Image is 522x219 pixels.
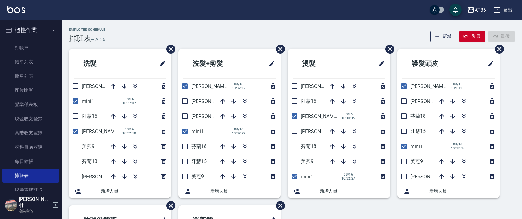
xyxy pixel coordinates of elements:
[301,158,313,164] span: 美燕9
[191,98,231,104] span: [PERSON_NAME]6
[451,86,465,90] span: 10:10:13
[162,197,176,215] span: 刪除班表
[288,184,390,198] div: 新增人員
[430,31,456,42] button: 新增
[402,53,466,75] h2: 護髮頭皮
[490,40,505,58] span: 刪除班表
[410,83,453,89] span: [PERSON_NAME]16
[341,173,355,177] span: 08/16
[410,174,453,180] span: [PERSON_NAME]11
[191,158,207,164] span: 阡慧15
[301,129,343,134] span: [PERSON_NAME]11
[2,183,59,197] a: 現場電腦打卡
[178,184,281,198] div: 新增人員
[2,22,59,38] button: 櫃檯作業
[122,127,136,131] span: 08/16
[69,34,91,43] h3: 排班表
[429,188,495,194] span: 新增人員
[122,97,136,101] span: 08/16
[82,174,124,180] span: [PERSON_NAME]11
[301,98,316,104] span: 阡慧15
[2,126,59,140] a: 高階收支登錄
[301,174,313,180] span: mini1
[271,40,286,58] span: 刪除班表
[122,101,136,105] span: 10:32:07
[7,6,25,13] img: Logo
[82,98,94,104] span: mini1
[69,28,106,32] h2: Employee Schedule
[232,86,246,90] span: 10:32:17
[19,196,50,209] h5: [PERSON_NAME]村
[410,128,426,134] span: 阡慧15
[381,40,395,58] span: 刪除班表
[82,158,97,164] span: 芬蘭18
[5,199,17,211] img: Person
[2,41,59,55] a: 打帳單
[232,82,246,86] span: 08/16
[191,129,204,134] span: mini1
[301,113,343,119] span: [PERSON_NAME]16
[183,53,248,75] h2: 洗髮+剪髮
[301,83,341,89] span: [PERSON_NAME]6
[491,4,515,16] button: 登出
[410,144,423,149] span: mini1
[341,177,355,181] span: 10:32:27
[191,113,234,119] span: [PERSON_NAME]11
[74,53,130,75] h2: 洗髮
[449,4,462,16] button: save
[122,131,136,135] span: 10:32:18
[101,188,166,194] span: 新增人員
[19,209,50,214] p: 高階主管
[320,188,385,194] span: 新增人員
[232,127,246,131] span: 08/16
[301,143,316,149] span: 芬蘭18
[191,83,234,89] span: [PERSON_NAME]16
[155,56,166,71] span: 修改班表的標題
[2,83,59,97] a: 座位開單
[2,69,59,83] a: 掛單列表
[265,56,276,71] span: 修改班表的標題
[210,188,276,194] span: 新增人員
[451,82,465,86] span: 08/15
[271,197,286,215] span: 刪除班表
[2,55,59,69] a: 帳單列表
[465,4,488,16] button: AT36
[451,142,465,146] span: 08/16
[397,184,500,198] div: 新增人員
[341,112,355,116] span: 08/15
[82,143,94,149] span: 美燕9
[82,129,124,134] span: [PERSON_NAME]16
[191,143,207,149] span: 芬蘭18
[2,140,59,154] a: 材料自購登錄
[410,158,423,164] span: 美燕9
[2,112,59,126] a: 現金收支登錄
[459,31,485,42] button: 復原
[191,173,204,179] span: 美燕9
[82,83,122,89] span: [PERSON_NAME]6
[451,146,465,150] span: 10:32:37
[341,116,355,120] span: 10:10:15
[410,113,426,119] span: 芬蘭18
[475,6,486,14] div: AT36
[484,56,495,71] span: 修改班表的標題
[69,184,171,198] div: 新增人員
[232,131,246,135] span: 10:32:22
[2,154,59,169] a: 每日結帳
[293,53,349,75] h2: 燙髮
[374,56,385,71] span: 修改班表的標題
[162,40,176,58] span: 刪除班表
[82,113,97,119] span: 阡慧15
[2,169,59,183] a: 排班表
[410,98,450,104] span: [PERSON_NAME]6
[91,36,105,43] h6: — AT36
[2,98,59,112] a: 營業儀表板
